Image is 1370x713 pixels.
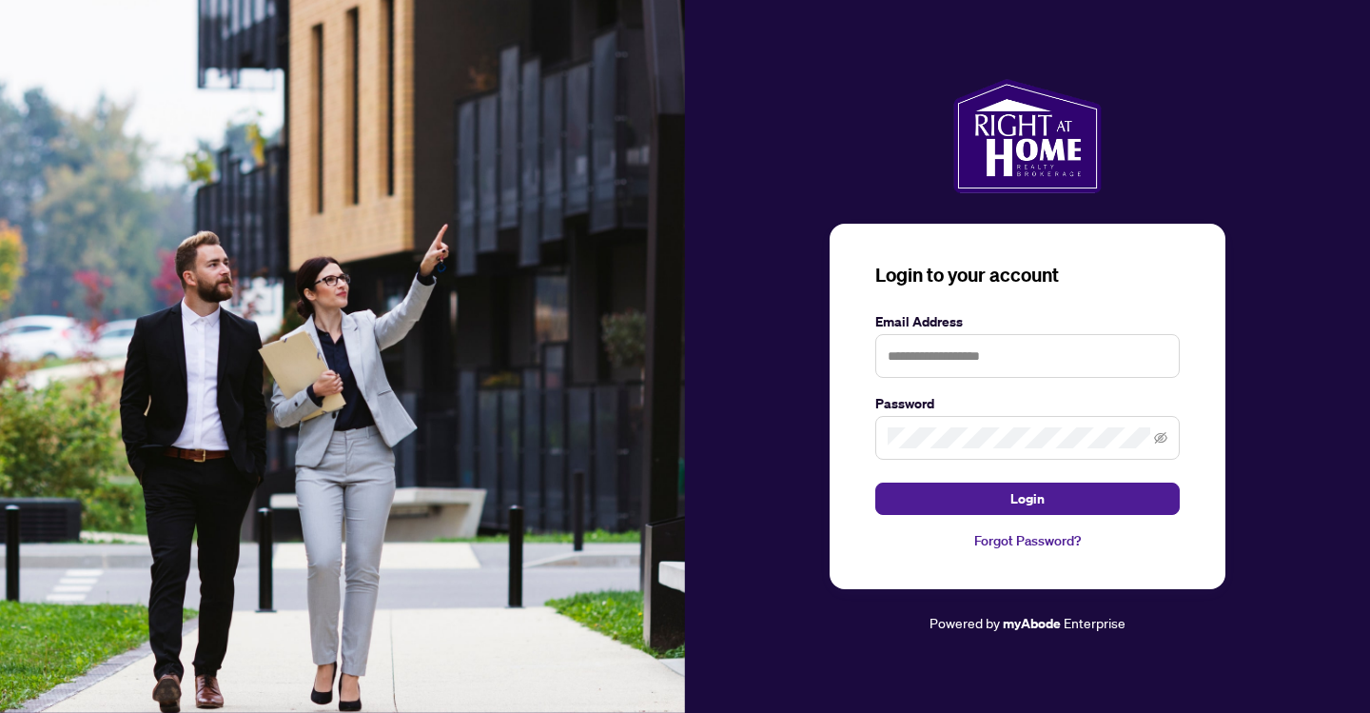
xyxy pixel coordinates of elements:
label: Email Address [875,311,1180,332]
span: Enterprise [1064,614,1125,631]
a: myAbode [1003,613,1061,634]
button: Login [875,483,1180,515]
label: Password [875,393,1180,414]
a: Forgot Password? [875,530,1180,551]
span: Login [1010,484,1045,514]
img: ma-logo [953,79,1101,193]
span: Powered by [930,614,1000,631]
span: eye-invisible [1154,431,1167,445]
h3: Login to your account [875,262,1180,288]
